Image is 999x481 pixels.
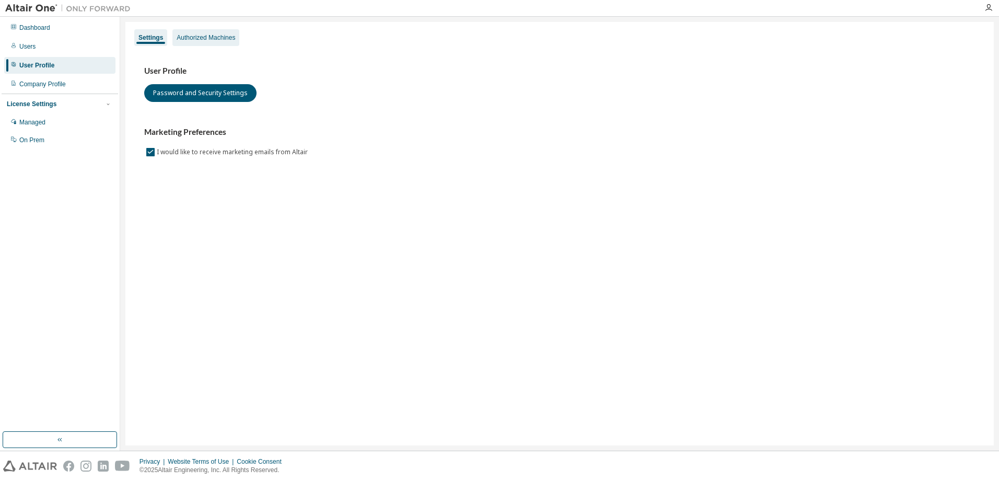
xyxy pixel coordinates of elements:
img: linkedin.svg [98,461,109,472]
img: Altair One [5,3,136,14]
div: Users [19,42,36,51]
div: Cookie Consent [237,457,287,466]
div: Settings [138,33,163,42]
div: Managed [19,118,45,127]
h3: Marketing Preferences [144,127,975,138]
div: Privacy [140,457,168,466]
div: User Profile [19,61,54,70]
div: Dashboard [19,24,50,32]
button: Password and Security Settings [144,84,257,102]
div: Authorized Machines [177,33,235,42]
img: youtube.svg [115,461,130,472]
p: © 2025 Altair Engineering, Inc. All Rights Reserved. [140,466,288,475]
img: instagram.svg [80,461,91,472]
div: Company Profile [19,80,66,88]
h3: User Profile [144,66,975,76]
div: Website Terms of Use [168,457,237,466]
img: facebook.svg [63,461,74,472]
div: On Prem [19,136,44,144]
img: altair_logo.svg [3,461,57,472]
div: License Settings [7,100,56,108]
label: I would like to receive marketing emails from Altair [157,146,310,158]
